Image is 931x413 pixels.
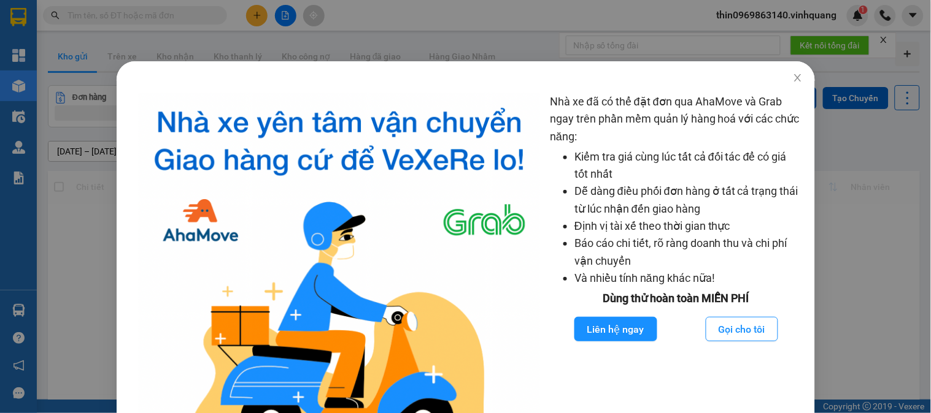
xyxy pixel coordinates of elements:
li: Định vị tài xế theo thời gian thực [574,218,803,235]
div: Dùng thử hoàn toàn MIỄN PHÍ [550,290,803,307]
button: Close [780,61,814,96]
button: Liên hệ ngay [574,317,657,341]
li: Và nhiều tính năng khác nữa! [574,270,803,287]
li: Kiểm tra giá cùng lúc tất cả đối tác để có giá tốt nhất [574,148,803,183]
li: Báo cáo chi tiết, rõ ràng doanh thu và chi phí vận chuyển [574,235,803,270]
button: Gọi cho tôi [706,317,778,341]
li: Dễ dàng điều phối đơn hàng ở tất cả trạng thái từ lúc nhận đến giao hàng [574,183,803,218]
span: Gọi cho tôi [719,322,765,337]
span: Liên hệ ngay [587,322,644,337]
span: close [792,73,802,83]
